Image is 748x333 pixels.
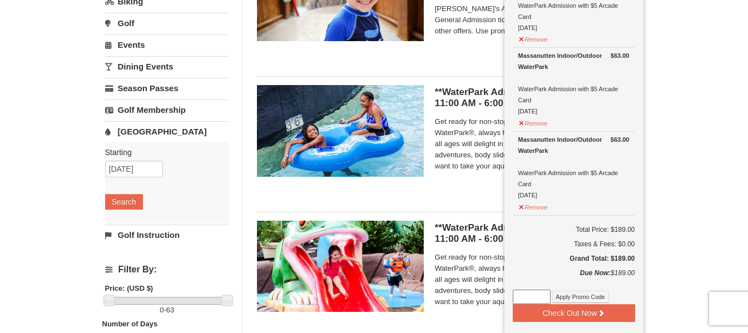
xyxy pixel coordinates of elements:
a: Dining Events [105,56,229,77]
strong: Number of Days [102,320,158,328]
a: Season Passes [105,78,229,98]
a: Golf [105,13,229,33]
strong: $63.00 [611,50,630,61]
h5: **WaterPark Admission - Under 42” Tall | 11:00 AM - 6:00 PM [435,222,630,245]
a: Events [105,34,229,55]
button: Remove [518,115,548,129]
img: 6619917-738-d4d758dd.jpg [257,221,424,312]
h5: **WaterPark Admission - Over 42” Tall | 11:00 AM - 6:00 PM [435,87,630,109]
span: 63 [166,306,174,314]
a: Golf Instruction [105,225,229,245]
button: Check Out Now [513,304,635,322]
button: Apply Promo Code [552,291,609,303]
div: WaterPark Admission with $5 Arcade Card [DATE] [518,134,630,201]
img: 6619917-726-5d57f225.jpg [257,85,424,176]
strong: Price: (USD $) [105,284,153,292]
h4: Filter By: [105,265,229,275]
a: [GEOGRAPHIC_DATA] [105,121,229,142]
button: Search [105,194,143,210]
h6: Total Price: $189.00 [513,224,635,235]
button: Remove [518,31,548,45]
div: Massanutten Indoor/Outdoor WaterPark [518,50,630,72]
div: Massanutten Indoor/Outdoor WaterPark [518,134,630,156]
span: Get ready for non-stop thrills at the Massanutten WaterPark®, always heated to 84° Fahrenheit. Ch... [435,252,630,307]
a: Golf Membership [105,100,229,120]
div: WaterPark Admission with $5 Arcade Card [DATE] [518,50,630,117]
h5: Grand Total: $189.00 [513,253,635,264]
button: Remove [518,199,548,213]
div: $189.00 [513,267,635,290]
span: 0 [160,306,164,314]
strong: Due Now: [580,269,611,277]
strong: $63.00 [611,134,630,145]
span: Get ready for non-stop thrills at the Massanutten WaterPark®, always heated to 84° Fahrenheit. Ch... [435,116,630,172]
label: - [105,305,229,316]
label: Starting [105,147,221,158]
div: Taxes & Fees: $0.00 [513,238,635,250]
